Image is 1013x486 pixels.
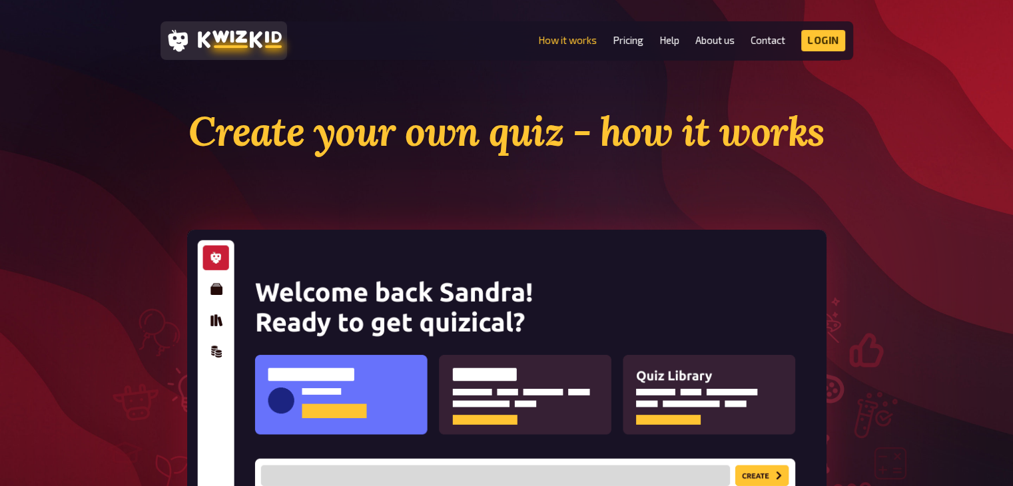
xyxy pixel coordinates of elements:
a: About us [695,35,735,46]
a: Help [659,35,679,46]
a: How it works [538,35,597,46]
a: Contact [751,35,785,46]
h1: Create your own quiz - how it works [187,107,827,156]
a: Pricing [613,35,643,46]
a: Login [801,30,845,51]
